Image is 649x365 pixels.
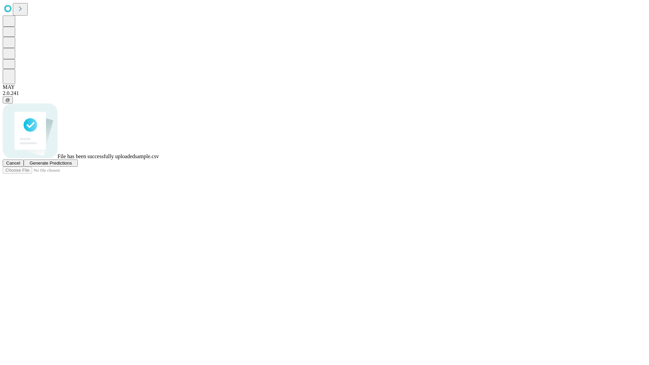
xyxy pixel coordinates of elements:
button: @ [3,96,13,103]
span: Cancel [6,161,20,166]
div: MAY [3,84,646,90]
button: Cancel [3,160,24,167]
span: File has been successfully uploaded [57,153,135,159]
span: @ [5,97,10,102]
button: Generate Predictions [24,160,78,167]
span: Generate Predictions [29,161,72,166]
span: sample.csv [135,153,159,159]
div: 2.0.241 [3,90,646,96]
